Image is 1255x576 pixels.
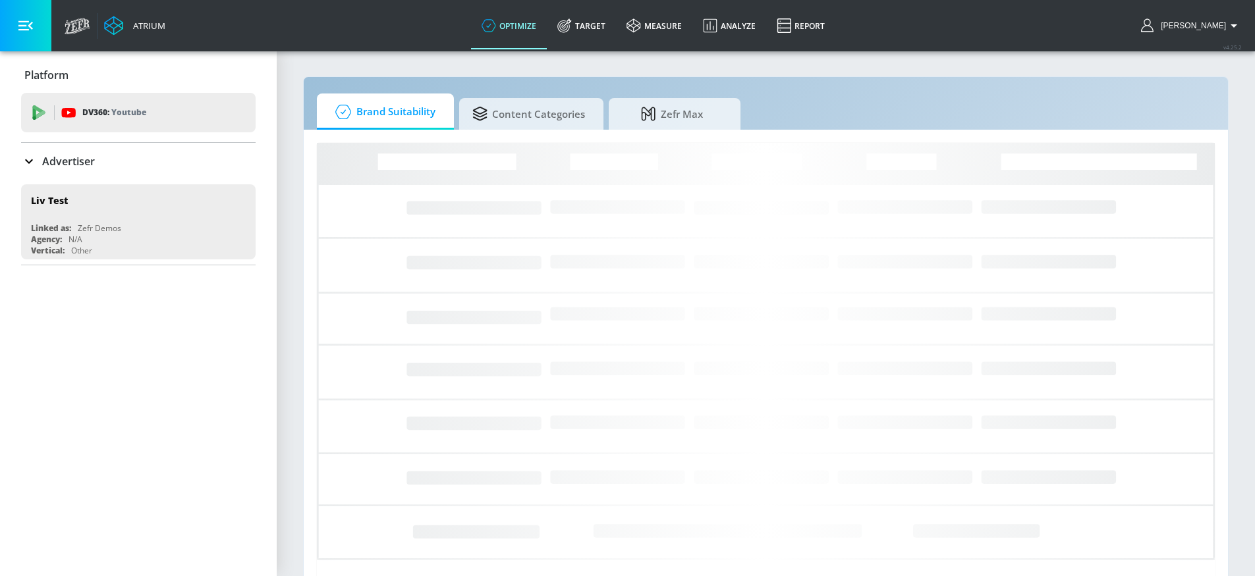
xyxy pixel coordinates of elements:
div: Liv Test [31,194,68,207]
button: [PERSON_NAME] [1141,18,1242,34]
p: DV360: [82,105,146,120]
div: Platform [21,57,256,93]
div: Agency: [31,234,62,245]
span: login as: renata.fonseca@zefr.com [1156,21,1226,30]
div: N/A [69,234,82,245]
span: Content Categories [472,98,585,130]
a: Report [766,2,835,49]
div: DV360: Youtube [21,93,256,132]
div: Vertical: [31,245,65,256]
p: Advertiser [42,154,95,169]
div: Zefr Demos [78,223,121,234]
div: Other [71,245,92,256]
a: Analyze [692,2,766,49]
span: Zefr Max [622,98,722,130]
span: v 4.25.2 [1223,43,1242,51]
div: Atrium [128,20,165,32]
p: Platform [24,68,69,82]
span: Brand Suitability [330,96,435,128]
div: Liv TestLinked as:Zefr DemosAgency:N/AVertical:Other [21,184,256,259]
div: Advertiser [21,143,256,180]
a: measure [616,2,692,49]
a: optimize [471,2,547,49]
div: Linked as: [31,223,71,234]
a: Atrium [104,16,165,36]
p: Youtube [111,105,146,119]
a: Target [547,2,616,49]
